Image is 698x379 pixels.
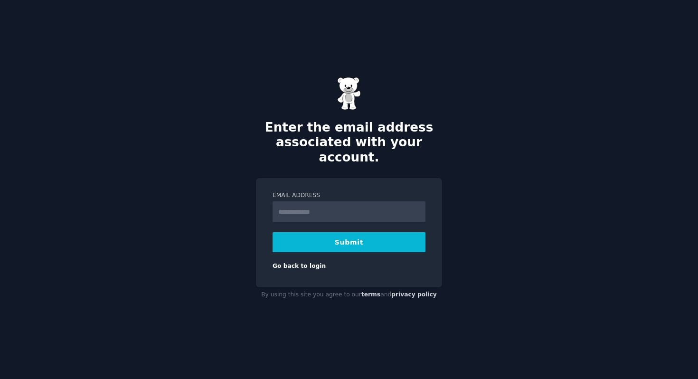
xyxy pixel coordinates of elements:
[273,263,326,269] a: Go back to login
[256,120,442,165] h2: Enter the email address associated with your account.
[337,77,361,110] img: Gummy Bear
[273,232,425,252] button: Submit
[391,291,437,298] a: privacy policy
[361,291,380,298] a: terms
[256,287,442,303] div: By using this site you agree to our and
[273,191,425,200] label: Email Address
